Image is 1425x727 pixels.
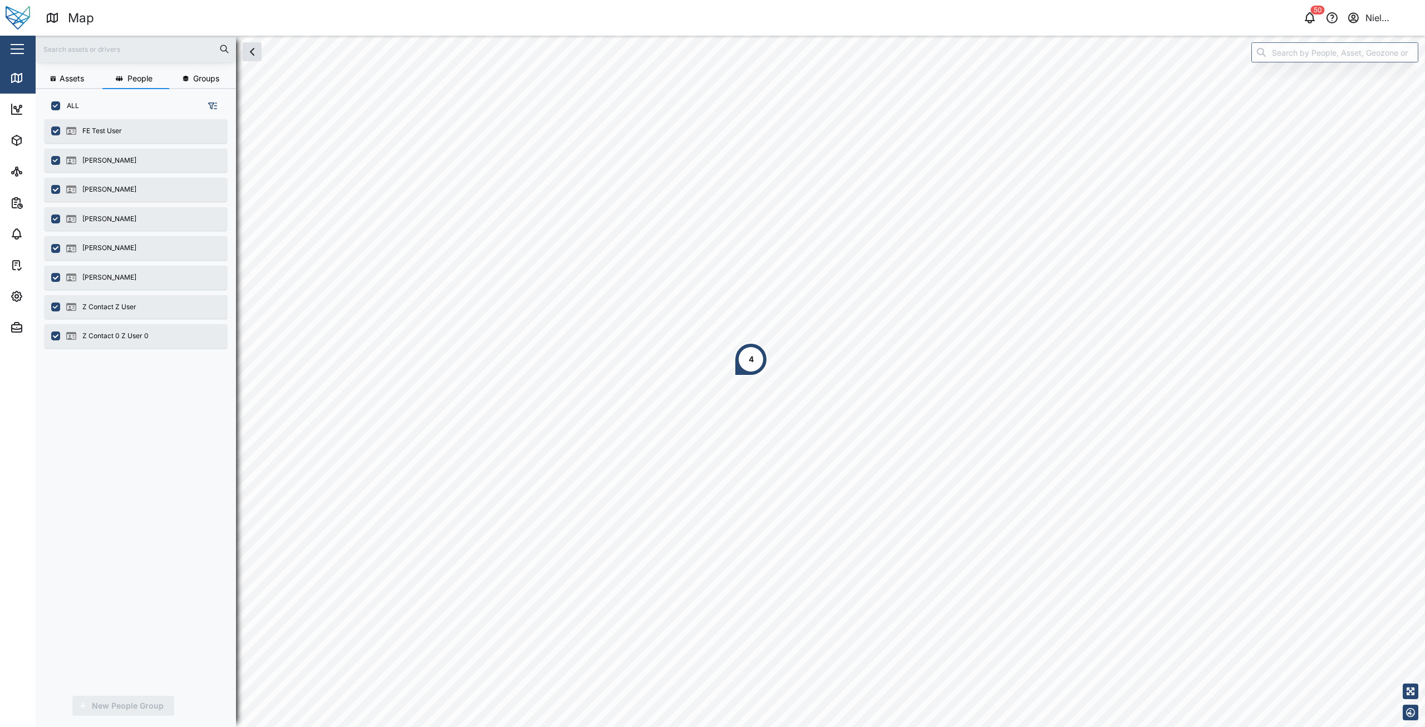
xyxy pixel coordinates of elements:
[1251,42,1418,62] input: Search by People, Asset, Geozone or Place
[127,75,153,82] span: People
[82,302,136,313] div: Z Contact Z User
[29,165,56,178] div: Sites
[29,197,67,209] div: Reports
[68,8,94,28] div: Map
[1365,11,1416,25] div: Niel Principe
[60,75,84,82] span: Assets
[82,331,149,341] div: Z Contact 0 Z User 0
[82,184,136,195] div: [PERSON_NAME]
[29,134,63,147] div: Assets
[29,72,54,84] div: Map
[60,101,79,110] label: ALL
[1347,10,1416,26] button: Niel Principe
[42,41,229,57] input: Search assets or drivers
[734,343,768,376] div: Map marker
[1311,6,1325,14] div: 50
[29,290,68,302] div: Settings
[6,6,30,30] img: Main Logo
[82,243,136,253] div: [PERSON_NAME]
[29,259,60,271] div: Tasks
[29,103,79,115] div: Dashboard
[193,75,219,82] span: Groups
[82,214,136,225] div: [PERSON_NAME]
[29,228,63,240] div: Alarms
[29,321,62,334] div: Admin
[36,36,1425,727] canvas: Map
[82,272,136,283] div: [PERSON_NAME]
[82,155,136,166] div: [PERSON_NAME]
[749,353,754,365] div: 4
[82,126,122,136] div: FE Test User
